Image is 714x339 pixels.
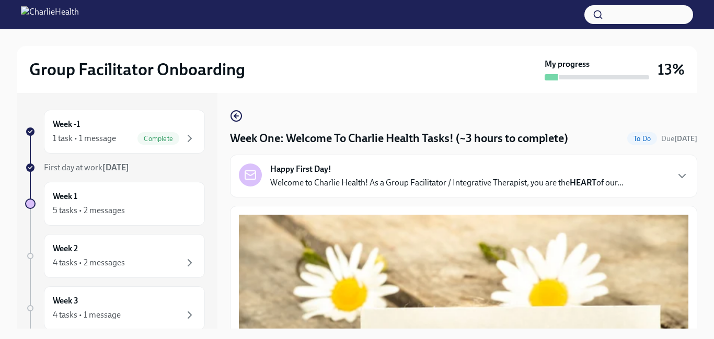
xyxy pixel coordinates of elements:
[102,162,129,172] strong: [DATE]
[21,6,79,23] img: CharlieHealth
[53,257,125,268] div: 4 tasks • 2 messages
[661,134,697,143] span: Due
[53,309,121,321] div: 4 tasks • 1 message
[53,205,125,216] div: 5 tasks • 2 messages
[270,163,331,175] strong: Happy First Day!
[25,234,205,278] a: Week 24 tasks • 2 messages
[570,178,596,188] strong: HEART
[270,177,624,189] p: Welcome to Charlie Health! As a Group Facilitator / Integrative Therapist, you are the of our...
[25,182,205,226] a: Week 15 tasks • 2 messages
[53,295,78,307] h6: Week 3
[25,286,205,330] a: Week 34 tasks • 1 message
[674,134,697,143] strong: [DATE]
[29,59,245,80] h2: Group Facilitator Onboarding
[53,191,77,202] h6: Week 1
[53,119,80,130] h6: Week -1
[661,134,697,144] span: August 25th, 2025 09:00
[53,243,78,254] h6: Week 2
[230,131,568,146] h4: Week One: Welcome To Charlie Health Tasks! (~3 hours to complete)
[658,60,685,79] h3: 13%
[25,162,205,173] a: First day at work[DATE]
[25,110,205,154] a: Week -11 task • 1 messageComplete
[53,133,116,144] div: 1 task • 1 message
[627,135,657,143] span: To Do
[137,135,179,143] span: Complete
[44,162,129,172] span: First day at work
[545,59,590,70] strong: My progress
